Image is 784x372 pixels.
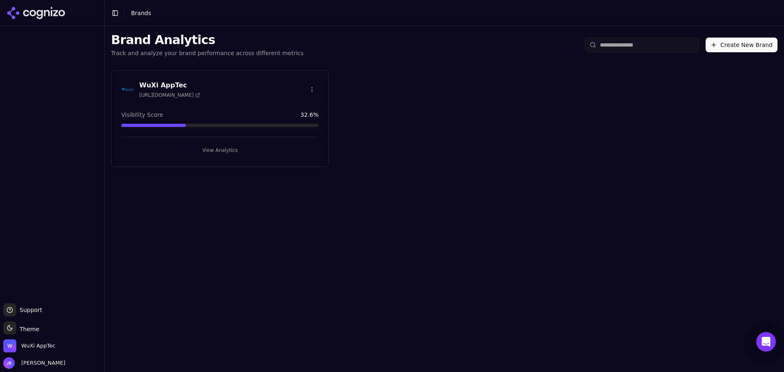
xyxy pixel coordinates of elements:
[121,83,134,96] img: WuXi AppTec
[16,326,39,332] span: Theme
[131,9,151,17] nav: breadcrumb
[301,111,318,119] span: 32.6 %
[139,80,200,90] h3: WuXi AppTec
[3,339,16,352] img: WuXi AppTec
[18,359,65,367] span: [PERSON_NAME]
[756,332,776,352] div: Open Intercom Messenger
[121,144,318,157] button: View Analytics
[131,10,151,16] span: Brands
[3,357,65,369] button: Open user button
[3,357,15,369] img: Josef Bookert
[139,92,200,98] span: [URL][DOMAIN_NAME]
[121,111,163,119] span: Visibility Score
[111,49,304,57] p: Track and analyze your brand performance across different metrics
[706,38,777,52] button: Create New Brand
[16,306,42,314] span: Support
[3,339,56,352] button: Open organization switcher
[111,33,304,47] h1: Brand Analytics
[21,342,56,350] span: WuXi AppTec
